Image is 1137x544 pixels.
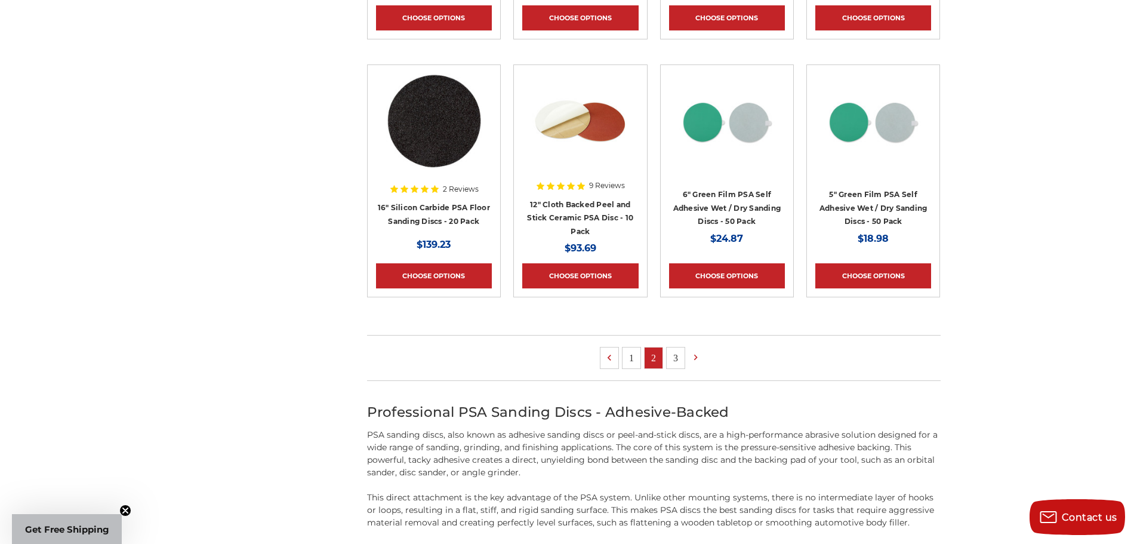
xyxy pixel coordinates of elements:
[522,263,638,288] a: Choose Options
[669,73,785,189] a: 6-inch 600-grit green film PSA disc with green polyester film backing for metal grinding and bare...
[669,5,785,30] a: Choose Options
[367,402,941,423] h2: Professional PSA Sanding Discs - Adhesive-Backed
[522,73,638,189] a: 8 inch self adhesive sanding disc ceramic
[119,505,131,517] button: Close teaser
[710,233,743,244] span: $24.87
[417,239,451,250] span: $139.23
[815,5,931,30] a: Choose Options
[565,242,596,254] span: $93.69
[376,263,492,288] a: Choose Options
[623,348,640,368] a: 1
[527,200,633,236] a: 12" Cloth Backed Peel and Stick Ceramic PSA Disc - 10 Pack
[25,524,109,535] span: Get Free Shipping
[819,190,928,226] a: 5" Green Film PSA Self Adhesive Wet / Dry Sanding Discs - 50 Pack
[667,348,685,368] a: 3
[443,186,479,193] span: 2 Reviews
[376,73,492,189] a: Silicon Carbide 16" PSA Floor Sanding Disc
[1030,499,1125,535] button: Contact us
[376,5,492,30] a: Choose Options
[532,73,628,169] img: 8 inch self adhesive sanding disc ceramic
[522,5,638,30] a: Choose Options
[12,514,122,544] div: Get Free ShippingClose teaser
[367,491,941,529] p: This direct attachment is the key advantage of the PSA system. Unlike other mounting systems, the...
[815,73,931,189] a: 5-inch 80-grit durable green film PSA disc for grinding and paint removal on coated surfaces
[1062,512,1117,523] span: Contact us
[815,263,931,288] a: Choose Options
[367,429,941,479] p: PSA sanding discs, also known as adhesive sanding discs or peel-and-stick discs, are a high-perfo...
[673,190,781,226] a: 6" Green Film PSA Self Adhesive Wet / Dry Sanding Discs - 50 Pack
[679,73,775,169] img: 6-inch 600-grit green film PSA disc with green polyester film backing for metal grinding and bare...
[858,233,889,244] span: $18.98
[386,73,482,169] img: Silicon Carbide 16" PSA Floor Sanding Disc
[669,263,785,288] a: Choose Options
[378,203,490,226] a: 16" Silicon Carbide PSA Floor Sanding Discs - 20 Pack
[645,348,663,368] a: 2
[825,73,921,169] img: 5-inch 80-grit durable green film PSA disc for grinding and paint removal on coated surfaces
